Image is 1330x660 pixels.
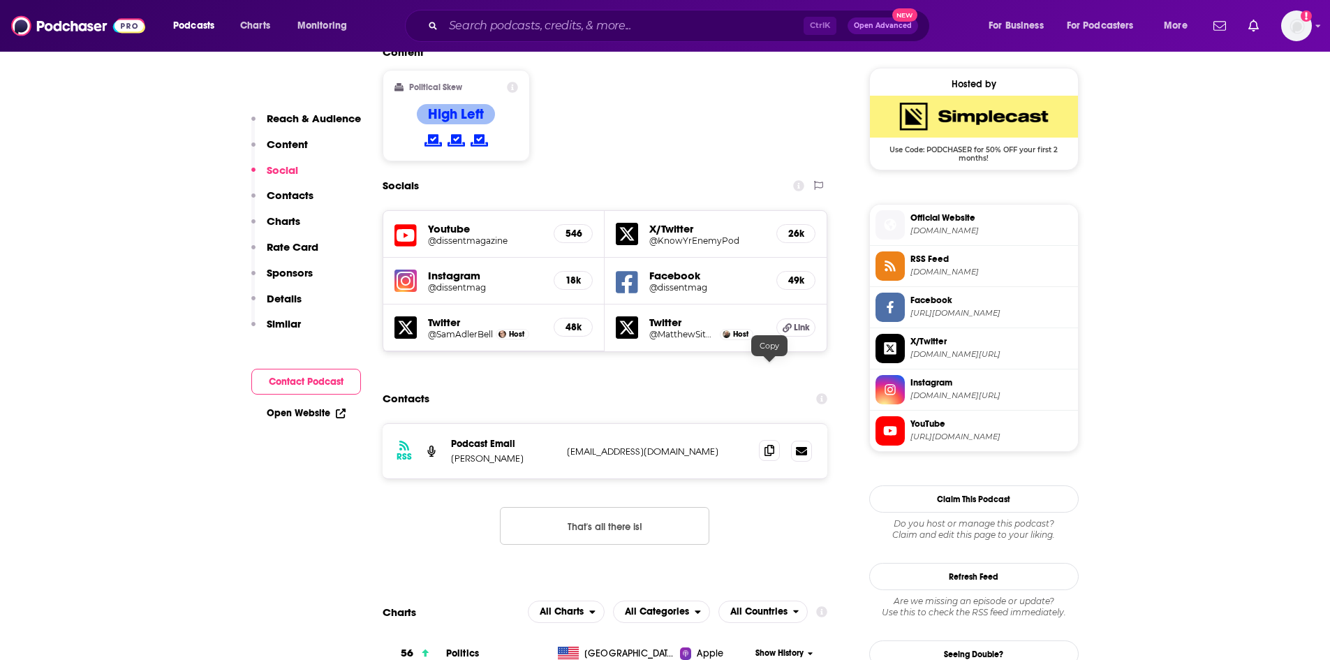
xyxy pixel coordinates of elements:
h2: Charts [383,606,416,619]
button: open menu [1058,15,1154,37]
h2: Content [383,45,817,59]
button: Open AdvancedNew [848,17,918,34]
a: Link [776,318,815,337]
h2: Countries [718,601,808,623]
h5: Instagram [428,269,543,282]
img: Podchaser - Follow, Share and Rate Podcasts [11,13,145,39]
h2: Platforms [528,601,605,623]
span: Show History [755,647,804,659]
span: More [1164,16,1188,36]
a: @dissentmag [649,282,765,293]
p: Reach & Audience [267,112,361,125]
span: For Podcasters [1067,16,1134,36]
p: Rate Card [267,240,318,254]
a: YouTube[URL][DOMAIN_NAME] [875,416,1072,446]
button: open menu [979,15,1061,37]
button: Contacts [251,189,313,214]
span: know-your-enemy-1682b684.simplecast.com [910,226,1072,236]
h2: Contacts [383,386,429,412]
a: @dissentmagazine [428,235,543,246]
button: open menu [528,601,605,623]
button: Details [251,292,302,318]
span: All Charts [540,607,584,617]
h5: Twitter [649,316,765,329]
span: https://www.facebook.com/dissentmag [910,308,1072,318]
a: Politics [446,647,479,659]
h5: 49k [788,274,804,286]
span: Do you host or manage this podcast? [869,518,1079,529]
p: Sponsors [267,266,313,279]
button: open menu [288,15,365,37]
input: Search podcasts, credits, & more... [443,15,804,37]
button: Similar [251,317,301,343]
button: open menu [718,601,808,623]
span: Official Website [910,212,1072,224]
span: Charts [240,16,270,36]
button: open menu [163,15,232,37]
span: https://www.youtube.com/@dissentmagazine [910,432,1072,442]
a: Open Website [267,407,346,419]
span: New [892,8,917,22]
img: iconImage [394,270,417,292]
span: Instagram [910,376,1072,389]
button: Rate Card [251,240,318,266]
button: Reach & Audience [251,112,361,138]
button: open menu [1154,15,1205,37]
button: Refresh Feed [869,563,1079,590]
button: Social [251,163,298,189]
a: Show notifications dropdown [1208,14,1232,38]
p: Similar [267,317,301,330]
img: SimpleCast Deal: Use Code: PODCHASER for 50% OFF your first 2 months! [870,96,1078,138]
button: Content [251,138,308,163]
h2: Socials [383,173,419,199]
div: Search podcasts, credits, & more... [418,10,943,42]
div: Copy [751,335,788,356]
span: All Categories [625,607,689,617]
div: Hosted by [870,78,1078,90]
span: Use Code: PODCHASER for 50% OFF your first 2 months! [870,138,1078,163]
a: Official Website[DOMAIN_NAME] [875,210,1072,240]
span: twitter.com/KnowYrEnemyPod [910,349,1072,360]
a: RSS Feed[DOMAIN_NAME] [875,251,1072,281]
span: For Business [989,16,1044,36]
span: feeds.simplecast.com [910,267,1072,277]
span: Monitoring [297,16,347,36]
h5: @dissentmag [428,282,543,293]
a: Instagram[DOMAIN_NAME][URL] [875,375,1072,404]
span: Podcasts [173,16,214,36]
a: Facebook[URL][DOMAIN_NAME] [875,293,1072,322]
h5: Facebook [649,269,765,282]
p: Social [267,163,298,177]
a: @MatthewSitman [649,329,716,339]
a: Matthew Sitman [723,330,730,338]
span: Logged in as gbrussel [1281,10,1312,41]
a: @SamAdlerBell [428,329,493,339]
button: Charts [251,214,300,240]
button: Sponsors [251,266,313,292]
button: Claim This Podcast [869,485,1079,513]
p: Content [267,138,308,151]
span: Ctrl K [804,17,836,35]
div: Claim and edit this page to your liking. [869,518,1079,541]
h2: Categories [613,601,710,623]
h5: 26k [788,228,804,240]
h5: Youtube [428,222,543,235]
button: Contact Podcast [251,369,361,395]
span: RSS Feed [910,253,1072,265]
svg: Add a profile image [1301,10,1312,22]
h5: 18k [566,274,581,286]
h5: 546 [566,228,581,240]
span: All Countries [730,607,788,617]
button: open menu [613,601,710,623]
a: SimpleCast Deal: Use Code: PODCHASER for 50% OFF your first 2 months! [870,96,1078,161]
span: Link [794,322,810,333]
a: Charts [231,15,279,37]
button: Nothing here. [500,507,709,545]
h4: High Left [428,105,484,123]
a: Show notifications dropdown [1243,14,1264,38]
